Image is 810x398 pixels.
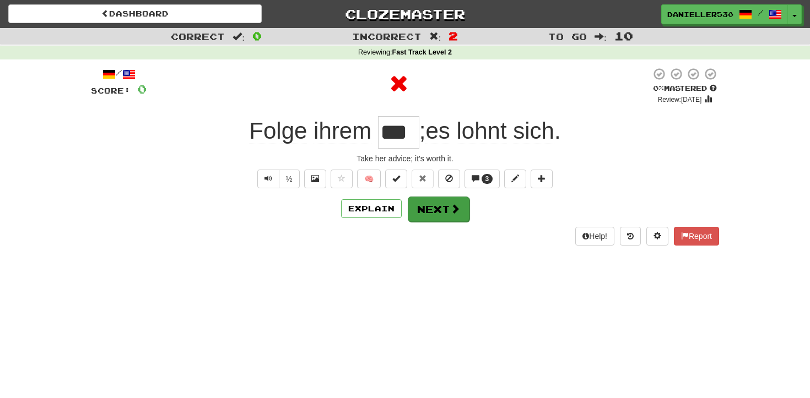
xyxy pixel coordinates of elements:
span: : [429,32,441,41]
span: lohnt [457,118,507,144]
strong: Fast Track Level 2 [392,48,452,56]
div: Text-to-speech controls [255,170,300,188]
span: ; . [419,118,561,144]
div: / [91,67,147,81]
button: Ignore sentence (alt+i) [438,170,460,188]
button: ½ [279,170,300,188]
span: 0 [137,82,147,96]
span: danieller530 [667,9,733,19]
span: Score: [91,86,131,95]
a: danieller530 / [661,4,788,24]
span: Folge [249,118,307,144]
span: sich [513,118,554,144]
span: 10 [614,29,633,42]
button: Set this sentence to 100% Mastered (alt+m) [385,170,407,188]
button: Report [674,227,719,246]
span: 0 [252,29,262,42]
span: ihrem [314,118,371,144]
button: Reset to 0% Mastered (alt+r) [412,170,434,188]
button: Show image (alt+x) [304,170,326,188]
a: Dashboard [8,4,262,23]
button: Play sentence audio (ctl+space) [257,170,279,188]
span: Correct [171,31,225,42]
button: Next [408,197,469,222]
small: Review: [DATE] [658,96,702,103]
span: : [233,32,245,41]
button: Help! [575,227,614,246]
div: Take her advice; it's worth it. [91,153,719,164]
span: To go [548,31,587,42]
span: 3 [485,175,489,183]
button: Edit sentence (alt+d) [504,170,526,188]
button: 🧠 [357,170,381,188]
button: Explain [341,199,402,218]
span: 2 [449,29,458,42]
button: Add to collection (alt+a) [531,170,553,188]
span: : [595,32,607,41]
span: Incorrect [352,31,422,42]
a: Clozemaster [278,4,532,24]
div: Mastered [651,84,719,94]
span: es [425,118,450,144]
span: 0 % [653,84,664,92]
button: Favorite sentence (alt+f) [331,170,353,188]
button: 3 [465,170,500,188]
button: Round history (alt+y) [620,227,641,246]
span: / [758,9,763,17]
